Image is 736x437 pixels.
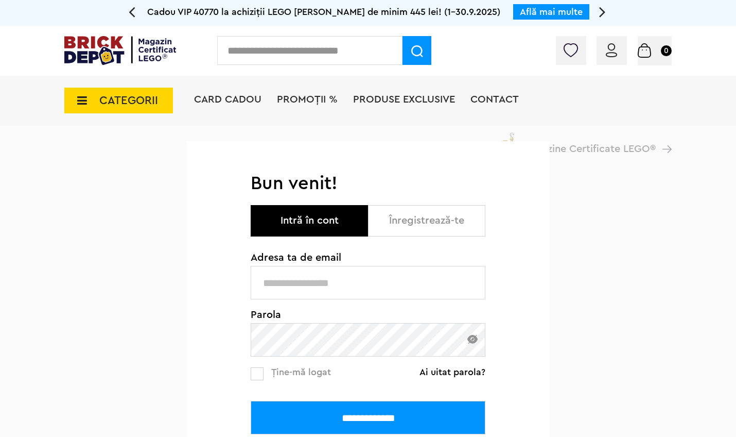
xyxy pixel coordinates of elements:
button: Intră în cont [251,205,368,237]
span: Adresa ta de email [251,253,485,263]
span: Cadou VIP 40770 la achiziții LEGO [PERSON_NAME] de minim 445 lei! (1-30.9.2025) [147,7,500,16]
button: Înregistrează-te [368,205,485,237]
small: 0 [661,45,672,56]
a: Ai uitat parola? [419,367,485,377]
a: Produse exclusive [353,94,455,105]
span: Parola [251,310,485,320]
a: Contact [470,94,519,105]
span: CATEGORII [99,95,158,106]
a: Card Cadou [194,94,261,105]
a: Află mai multe [520,7,583,16]
h1: Bun venit! [251,172,485,195]
span: Ține-mă logat [271,367,331,377]
a: PROMOȚII % [277,94,338,105]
